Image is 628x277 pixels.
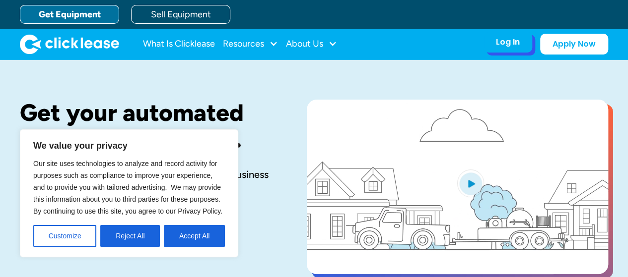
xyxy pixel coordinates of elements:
[20,34,119,54] a: home
[496,37,520,47] div: Log In
[131,5,230,24] a: Sell Equipment
[33,140,225,152] p: We value your privacy
[20,129,238,257] div: We value your privacy
[33,225,96,247] button: Customize
[100,225,160,247] button: Reject All
[457,169,484,197] img: Blue play button logo on a light blue circular background
[143,34,215,54] a: What Is Clicklease
[20,34,119,54] img: Clicklease logo
[540,34,608,55] a: Apply Now
[20,100,275,152] h1: Get your automated decision in seconds.
[223,34,278,54] div: Resources
[164,225,225,247] button: Accept All
[33,160,222,215] span: Our site uses technologies to analyze and record activity for purposes such as compliance to impr...
[20,5,119,24] a: Get Equipment
[307,100,608,274] a: open lightbox
[286,34,337,54] div: About Us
